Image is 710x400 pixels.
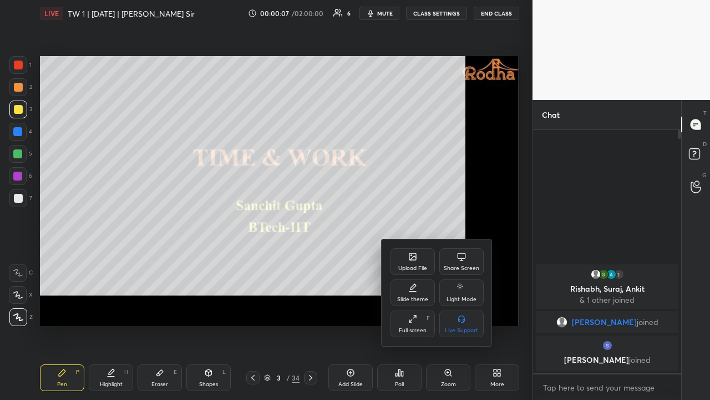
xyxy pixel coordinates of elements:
div: Slide theme [397,297,428,302]
div: Light Mode [447,297,476,302]
div: Share Screen [444,266,479,271]
div: Full screen [399,328,427,333]
div: Live Support [445,328,478,333]
div: Upload File [398,266,427,271]
div: F [427,316,430,321]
